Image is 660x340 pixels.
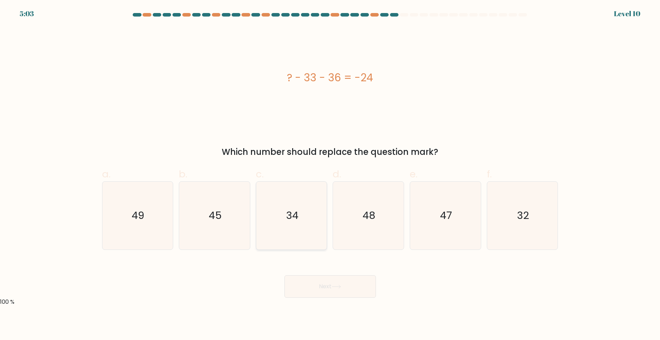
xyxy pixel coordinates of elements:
text: 45 [209,208,222,222]
text: 47 [440,208,452,222]
text: 34 [286,208,298,222]
div: Which number should replace the question mark? [106,146,554,158]
span: f. [487,167,492,181]
div: ? - 33 - 36 = -24 [102,70,558,86]
div: 5:03 [20,8,34,19]
text: 48 [363,208,376,222]
div: Level 10 [614,8,640,19]
span: a. [102,167,111,181]
text: 32 [517,208,529,222]
button: Next [284,275,376,298]
span: b. [179,167,187,181]
span: d. [333,167,341,181]
span: c. [256,167,264,181]
text: 49 [132,208,145,222]
span: e. [410,167,417,181]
